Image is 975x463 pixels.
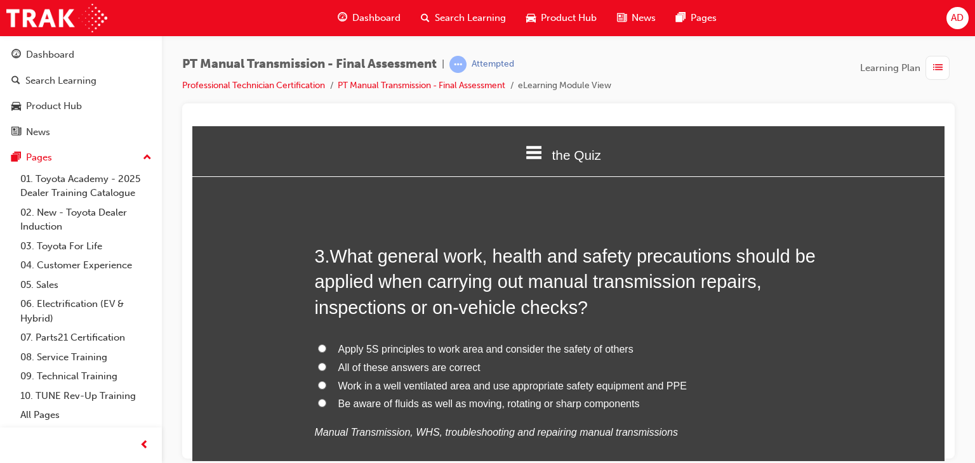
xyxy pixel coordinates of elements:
[338,10,347,26] span: guage-icon
[421,10,430,26] span: search-icon
[11,75,20,87] span: search-icon
[25,74,96,88] div: Search Learning
[126,237,134,245] input: All of these answers are correct
[15,203,157,237] a: 02. New - Toyota Dealer Induction
[15,237,157,256] a: 03. Toyota For Life
[123,301,486,311] em: Manual Transmission, WHS, troubleshooting and repairing manual transmissions
[691,11,717,25] span: Pages
[946,7,969,29] button: AD
[123,117,630,194] h2: 3 .
[352,11,401,25] span: Dashboard
[126,255,134,263] input: Work in a well ventilated area and use appropriate safety equipment and PPE
[126,218,134,226] input: Apply 5S principles to work area and consider the safety of others
[15,169,157,203] a: 01. Toyota Academy - 2025 Dealer Training Catalogue
[6,4,107,32] img: Trak
[5,69,157,93] a: Search Learning
[632,11,656,25] span: News
[449,56,467,73] span: learningRecordVerb_ATTEMPT-icon
[5,43,157,67] a: Dashboard
[11,152,21,164] span: pages-icon
[146,236,288,247] span: All of these answers are correct
[472,58,514,70] div: Attempted
[411,5,516,31] a: search-iconSearch Learning
[140,438,149,453] span: prev-icon
[5,146,157,169] button: Pages
[15,386,157,406] a: 10. TUNE Rev-Up Training
[338,80,505,91] a: PT Manual Transmission - Final Assessment
[518,79,611,93] li: eLearning Module View
[182,80,325,91] a: Professional Technician Certification
[15,275,157,295] a: 05. Sales
[15,328,157,348] a: 07. Parts21 Certification
[5,95,157,118] a: Product Hub
[126,273,134,281] input: Be aware of fluids as well as moving, rotating or sharp components
[516,5,607,31] a: car-iconProduct Hub
[442,57,444,72] span: |
[526,10,536,26] span: car-icon
[26,125,50,140] div: News
[617,10,627,26] span: news-icon
[146,218,441,228] span: Apply 5S principles to work area and consider the safety of others
[26,48,74,62] div: Dashboard
[666,5,727,31] a: pages-iconPages
[15,348,157,367] a: 08. Service Training
[951,11,964,25] span: AD
[607,5,666,31] a: news-iconNews
[11,127,21,138] span: news-icon
[15,256,157,275] a: 04. Customer Experience
[5,121,157,144] a: News
[676,10,686,26] span: pages-icon
[123,120,623,192] span: What general work, health and safety precautions should be applied when carrying out manual trans...
[541,11,597,25] span: Product Hub
[5,41,157,146] button: DashboardSearch LearningProduct HubNews
[146,254,494,265] span: Work in a well ventilated area and use appropriate safety equipment and PPE
[143,150,152,166] span: up-icon
[182,57,437,72] span: PT Manual Transmission - Final Assessment
[15,294,157,328] a: 06. Electrification (EV & Hybrid)
[360,22,409,36] span: the Quiz
[26,99,82,114] div: Product Hub
[146,272,448,283] span: Be aware of fluids as well as moving, rotating or sharp components
[435,11,506,25] span: Search Learning
[328,5,411,31] a: guage-iconDashboard
[11,101,21,112] span: car-icon
[933,60,943,76] span: list-icon
[11,49,21,61] span: guage-icon
[15,367,157,386] a: 09. Technical Training
[26,150,52,165] div: Pages
[15,405,157,425] a: All Pages
[860,56,955,80] button: Learning Plan
[860,61,920,75] span: Learning Plan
